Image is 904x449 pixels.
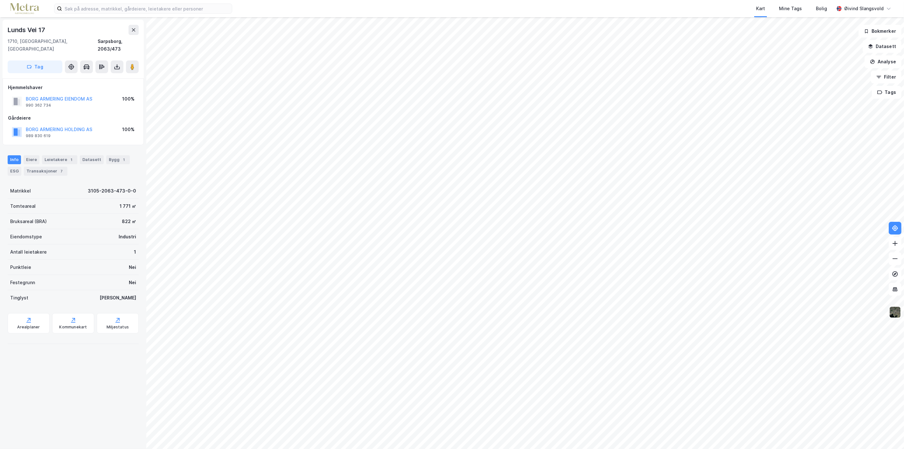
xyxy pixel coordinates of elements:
[10,187,31,195] div: Matrikkel
[122,126,135,133] div: 100%
[59,325,87,330] div: Kommunekart
[119,233,136,241] div: Industri
[42,155,77,164] div: Leietakere
[106,155,130,164] div: Bygg
[863,40,901,53] button: Datasett
[129,263,136,271] div: Nei
[129,279,136,286] div: Nei
[859,25,901,38] button: Bokmerker
[889,306,901,318] img: 9k=
[8,38,98,53] div: 1710, [GEOGRAPHIC_DATA], [GEOGRAPHIC_DATA]
[872,86,901,99] button: Tags
[872,418,904,449] iframe: Chat Widget
[779,5,802,12] div: Mine Tags
[62,4,232,13] input: Søk på adresse, matrikkel, gårdeiere, leietakere eller personer
[865,55,901,68] button: Analyse
[24,155,39,164] div: Eiere
[10,202,36,210] div: Tomteareal
[10,279,35,286] div: Festegrunn
[88,187,136,195] div: 3105-2063-473-0-0
[8,60,62,73] button: Tag
[98,38,139,53] div: Sarpsborg, 2063/473
[756,5,765,12] div: Kart
[121,157,127,163] div: 1
[10,3,39,14] img: metra-logo.256734c3b2bbffee19d4.png
[871,71,901,83] button: Filter
[68,157,75,163] div: 1
[100,294,136,302] div: [PERSON_NAME]
[107,325,129,330] div: Miljøstatus
[10,248,47,256] div: Antall leietakere
[59,168,65,174] div: 7
[26,103,51,108] div: 990 362 734
[120,202,136,210] div: 1 771 ㎡
[26,133,51,138] div: 989 830 619
[872,418,904,449] div: Kontrollprogram for chat
[8,84,138,91] div: Hjemmelshaver
[17,325,40,330] div: Arealplaner
[10,294,28,302] div: Tinglyst
[844,5,884,12] div: Øivind Slangsvold
[8,167,21,176] div: ESG
[8,114,138,122] div: Gårdeiere
[10,263,31,271] div: Punktleie
[10,218,47,225] div: Bruksareal (BRA)
[10,233,42,241] div: Eiendomstype
[122,95,135,103] div: 100%
[134,248,136,256] div: 1
[8,155,21,164] div: Info
[816,5,827,12] div: Bolig
[80,155,104,164] div: Datasett
[8,25,46,35] div: Lunds Vei 17
[24,167,67,176] div: Transaksjoner
[122,218,136,225] div: 822 ㎡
